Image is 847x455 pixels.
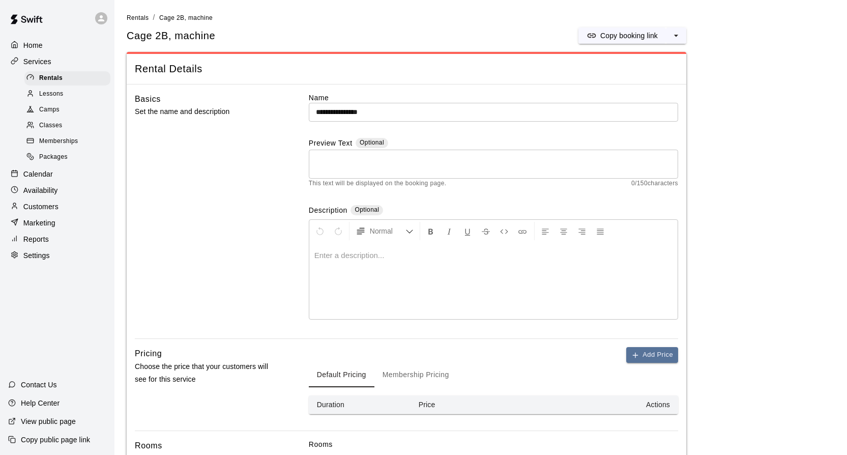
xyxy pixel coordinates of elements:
[330,222,347,240] button: Redo
[39,105,60,115] span: Camps
[8,166,106,182] a: Calendar
[352,222,418,240] button: Formatting Options
[39,73,63,83] span: Rentals
[592,222,609,240] button: Justify Align
[24,150,110,164] div: Packages
[24,70,114,86] a: Rentals
[8,54,106,69] a: Services
[600,31,658,41] p: Copy booking link
[24,119,110,133] div: Classes
[495,222,513,240] button: Insert Code
[309,439,678,449] label: Rooms
[309,205,347,217] label: Description
[23,250,50,261] p: Settings
[24,118,114,134] a: Classes
[666,27,686,44] button: select merge strategy
[309,363,374,387] button: Default Pricing
[309,395,411,414] th: Duration
[21,380,57,390] p: Contact Us
[374,363,457,387] button: Membership Pricing
[8,232,106,247] a: Reports
[135,360,276,386] p: Choose the price that your customers will see for this service
[8,248,106,263] a: Settings
[127,29,215,43] h5: Cage 2B, machine
[311,222,329,240] button: Undo
[24,150,114,165] a: Packages
[24,134,114,150] a: Memberships
[39,152,68,162] span: Packages
[39,136,78,147] span: Memberships
[459,222,476,240] button: Format Underline
[23,234,49,244] p: Reports
[512,395,678,414] th: Actions
[127,13,149,21] a: Rentals
[8,183,106,198] a: Availability
[23,185,58,195] p: Availability
[573,222,591,240] button: Right Align
[8,215,106,231] a: Marketing
[309,179,447,189] span: This text will be displayed on the booking page.
[24,87,110,101] div: Lessons
[411,395,512,414] th: Price
[24,71,110,86] div: Rentals
[370,226,405,236] span: Normal
[555,222,572,240] button: Center Align
[23,169,53,179] p: Calendar
[159,14,213,21] span: Cage 2B, machine
[135,347,162,360] h6: Pricing
[355,206,379,213] span: Optional
[135,439,162,452] h6: Rooms
[8,199,106,214] a: Customers
[477,222,494,240] button: Format Strikethrough
[153,12,155,23] li: /
[360,139,384,146] span: Optional
[578,27,666,44] button: Copy booking link
[24,86,114,102] a: Lessons
[537,222,554,240] button: Left Align
[21,416,76,426] p: View public page
[578,27,686,44] div: split button
[21,398,60,408] p: Help Center
[135,62,678,76] span: Rental Details
[24,103,110,117] div: Camps
[631,179,678,189] span: 0 / 150 characters
[626,347,678,363] button: Add Price
[23,40,43,50] p: Home
[24,134,110,149] div: Memberships
[21,435,90,445] p: Copy public page link
[135,105,276,118] p: Set the name and description
[127,14,149,21] span: Rentals
[24,102,114,118] a: Camps
[309,93,678,103] label: Name
[309,138,353,150] label: Preview Text
[39,121,62,131] span: Classes
[23,218,55,228] p: Marketing
[39,89,64,99] span: Lessons
[23,202,59,212] p: Customers
[441,222,458,240] button: Format Italics
[23,56,51,67] p: Services
[135,93,161,106] h6: Basics
[514,222,531,240] button: Insert Link
[127,12,835,23] nav: breadcrumb
[8,38,106,53] a: Home
[422,222,440,240] button: Format Bold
